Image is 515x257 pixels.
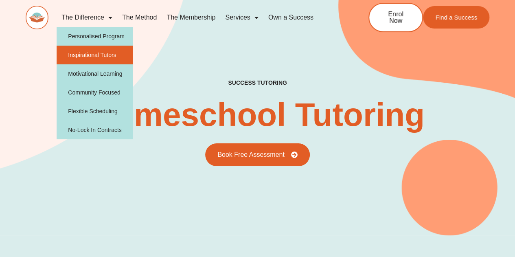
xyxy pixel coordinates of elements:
a: The Membership [162,8,220,27]
h4: success tutoring [228,79,287,86]
a: Inspirational Tutors [57,46,133,64]
a: Find a Success [423,6,489,29]
a: Own a Success [263,8,318,27]
a: Book Free Assessment [205,143,310,166]
a: Enrol Now [368,3,423,32]
ul: The Difference [57,27,133,139]
h2: Homeschool Tutoring [90,99,425,131]
span: Enrol Now [381,11,410,24]
nav: Menu [57,8,342,27]
a: Community Focused [57,83,133,102]
a: Personalised Program [57,27,133,46]
span: Book Free Assessment [217,152,285,158]
iframe: Chat Widget [379,165,515,257]
a: The Difference [57,8,117,27]
a: Services [220,8,263,27]
a: The Method [117,8,162,27]
a: Flexible Scheduling [57,102,133,121]
a: No-Lock In Contracts [57,121,133,139]
span: Find a Success [435,14,477,20]
a: Motivational Learning [57,64,133,83]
